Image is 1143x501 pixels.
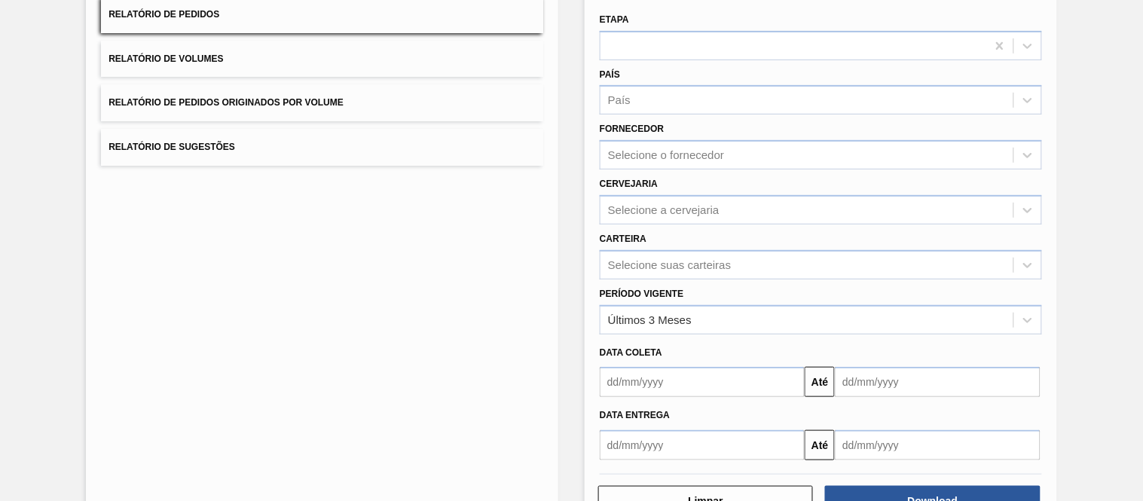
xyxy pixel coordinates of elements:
[600,410,670,420] span: Data entrega
[108,142,235,152] span: Relatório de Sugestões
[101,129,543,166] button: Relatório de Sugestões
[600,234,646,244] label: Carteira
[108,97,344,108] span: Relatório de Pedidos Originados por Volume
[608,313,692,326] div: Últimos 3 Meses
[600,14,629,25] label: Etapa
[600,69,620,80] label: País
[600,124,664,134] label: Fornecedor
[608,258,731,271] div: Selecione suas carteiras
[108,53,223,64] span: Relatório de Volumes
[600,347,662,358] span: Data coleta
[600,179,658,189] label: Cervejaria
[608,203,720,216] div: Selecione a cervejaria
[108,9,219,20] span: Relatório de Pedidos
[835,367,1040,397] input: dd/mm/yyyy
[101,41,543,78] button: Relatório de Volumes
[805,430,835,460] button: Até
[600,367,805,397] input: dd/mm/yyyy
[805,367,835,397] button: Até
[600,430,805,460] input: dd/mm/yyyy
[608,149,724,162] div: Selecione o fornecedor
[600,289,683,299] label: Período Vigente
[608,94,631,107] div: País
[835,430,1040,460] input: dd/mm/yyyy
[101,84,543,121] button: Relatório de Pedidos Originados por Volume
